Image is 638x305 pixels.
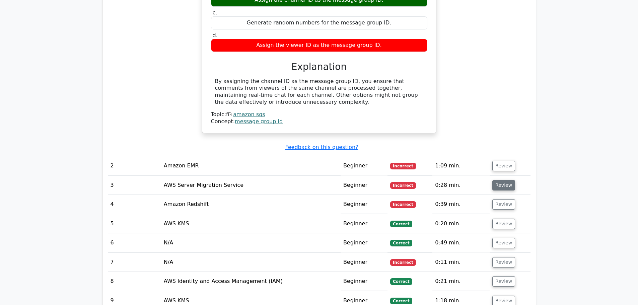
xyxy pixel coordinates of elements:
td: 0:28 min. [432,176,490,195]
div: By assigning the channel ID as the message group ID, you ensure that comments from viewers of the... [215,78,423,106]
td: Amazon Redshift [161,195,341,214]
td: 5 [108,214,161,233]
span: Correct [390,298,412,304]
span: d. [213,32,218,39]
td: Beginner [341,195,387,214]
td: 0:49 min. [432,233,490,252]
span: Incorrect [390,201,416,208]
td: Beginner [341,233,387,252]
span: Incorrect [390,163,416,169]
button: Review [492,276,515,287]
h3: Explanation [215,61,423,73]
td: 0:39 min. [432,195,490,214]
td: N/A [161,233,341,252]
div: Generate random numbers for the message group ID. [211,16,427,29]
button: Review [492,199,515,210]
td: 0:11 min. [432,253,490,272]
td: 8 [108,272,161,291]
td: N/A [161,253,341,272]
td: 6 [108,233,161,252]
td: Beginner [341,253,387,272]
td: 7 [108,253,161,272]
div: Concept: [211,118,427,125]
div: Assign the viewer ID as the message group ID. [211,39,427,52]
span: Correct [390,221,412,227]
button: Review [492,161,515,171]
td: AWS Identity and Access Management (IAM) [161,272,341,291]
td: Amazon EMR [161,156,341,175]
td: 1:09 min. [432,156,490,175]
span: Incorrect [390,259,416,266]
td: AWS KMS [161,214,341,233]
td: Beginner [341,214,387,233]
a: message group id [235,118,283,125]
td: 4 [108,195,161,214]
button: Review [492,219,515,229]
button: Review [492,180,515,190]
td: Beginner [341,176,387,195]
span: Incorrect [390,182,416,189]
span: Correct [390,278,412,285]
td: 0:21 min. [432,272,490,291]
td: 3 [108,176,161,195]
a: amazon sqs [233,111,265,118]
td: Beginner [341,156,387,175]
div: Topic: [211,111,427,118]
span: c. [213,9,217,16]
a: Feedback on this question? [285,144,358,150]
button: Review [492,257,515,268]
button: Review [492,238,515,248]
td: 0:20 min. [432,214,490,233]
span: Correct [390,240,412,246]
td: Beginner [341,272,387,291]
td: 2 [108,156,161,175]
td: AWS Server Migration Service [161,176,341,195]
